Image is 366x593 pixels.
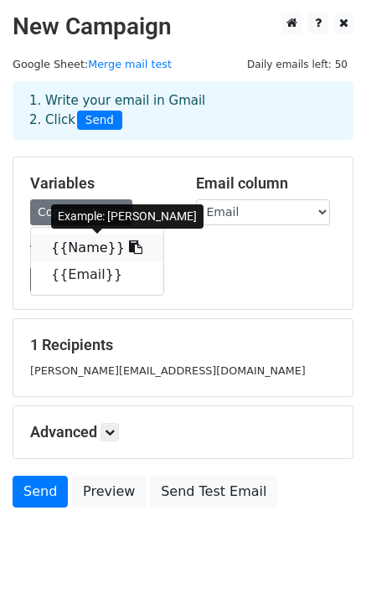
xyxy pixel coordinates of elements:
a: {{Name}} [31,235,163,261]
a: Copy/paste... [30,199,132,225]
small: Google Sheet: [13,58,172,70]
h2: New Campaign [13,13,353,41]
a: Preview [72,476,146,508]
small: [PERSON_NAME][EMAIL_ADDRESS][DOMAIN_NAME] [30,364,306,377]
h5: 1 Recipients [30,336,336,354]
div: 1. Write your email in Gmail 2. Click [17,91,349,130]
a: Daily emails left: 50 [241,58,353,70]
div: Example: [PERSON_NAME] [51,204,204,229]
span: Send [77,111,122,131]
iframe: Chat Widget [282,513,366,593]
span: Daily emails left: 50 [241,55,353,74]
h5: Advanced [30,423,336,441]
h5: Variables [30,174,171,193]
a: {{Email}} [31,261,163,288]
a: Send Test Email [150,476,277,508]
a: Send [13,476,68,508]
a: Merge mail test [88,58,172,70]
h5: Email column [196,174,337,193]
